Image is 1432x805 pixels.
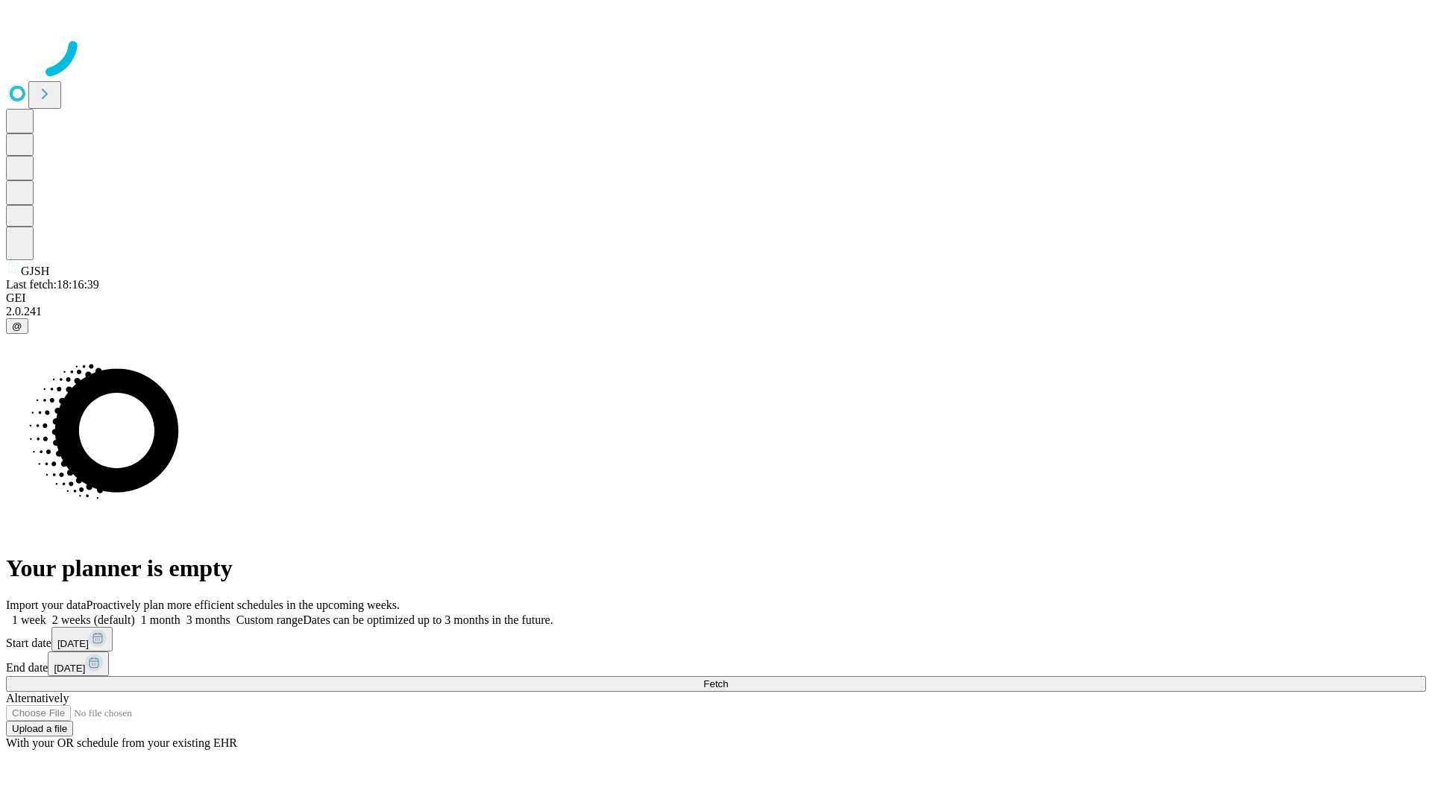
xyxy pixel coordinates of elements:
[6,721,73,736] button: Upload a file
[21,265,49,277] span: GJSH
[87,599,400,611] span: Proactively plan more efficient schedules in the upcoming weeks.
[6,676,1426,692] button: Fetch
[236,613,303,626] span: Custom range
[51,627,113,651] button: [DATE]
[6,736,237,749] span: With your OR schedule from your existing EHR
[6,627,1426,651] div: Start date
[6,599,87,611] span: Import your data
[6,318,28,334] button: @
[48,651,109,676] button: [DATE]
[6,692,69,704] span: Alternatively
[12,613,46,626] span: 1 week
[6,291,1426,305] div: GEI
[186,613,230,626] span: 3 months
[703,678,728,689] span: Fetch
[303,613,553,626] span: Dates can be optimized up to 3 months in the future.
[141,613,180,626] span: 1 month
[12,321,22,332] span: @
[54,663,85,674] span: [DATE]
[6,651,1426,676] div: End date
[57,638,89,649] span: [DATE]
[6,555,1426,582] h1: Your planner is empty
[52,613,135,626] span: 2 weeks (default)
[6,278,99,291] span: Last fetch: 18:16:39
[6,305,1426,318] div: 2.0.241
